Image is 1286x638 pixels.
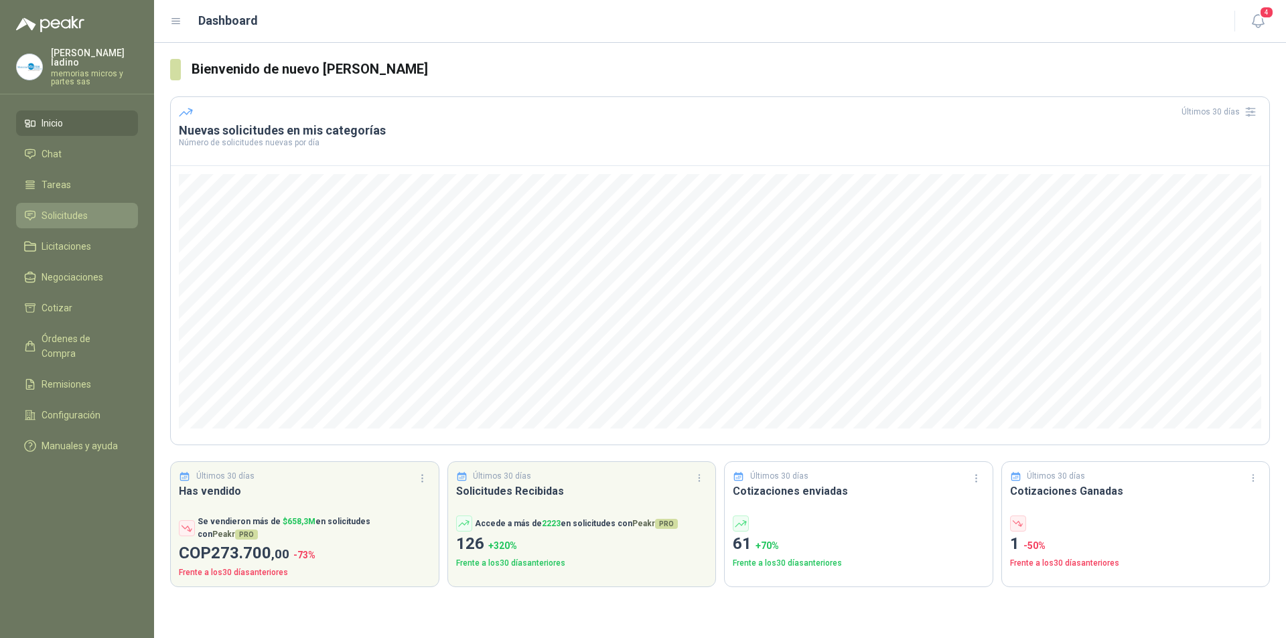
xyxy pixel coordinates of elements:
h1: Dashboard [198,11,258,30]
span: PRO [235,530,258,540]
span: 2223 [542,519,561,528]
span: + 320 % [488,540,517,551]
span: Tareas [42,177,71,192]
button: 4 [1246,9,1270,33]
span: 4 [1259,6,1274,19]
span: Configuración [42,408,100,422]
span: Remisiones [42,377,91,392]
a: Órdenes de Compra [16,326,138,366]
p: 1 [1010,532,1262,557]
span: + 70 % [756,540,779,551]
a: Chat [16,141,138,167]
span: Peakr [632,519,678,528]
p: Últimos 30 días [1027,470,1085,483]
h3: Has vendido [179,483,431,499]
span: Peakr [212,530,258,539]
a: Configuración [16,402,138,428]
span: Solicitudes [42,208,88,223]
h3: Cotizaciones enviadas [733,483,985,499]
img: Logo peakr [16,16,84,32]
a: Cotizar [16,295,138,321]
p: Últimos 30 días [196,470,255,483]
span: PRO [655,519,678,529]
span: Cotizar [42,301,72,315]
a: Negociaciones [16,264,138,290]
a: Remisiones [16,372,138,397]
span: 273.700 [211,544,289,562]
h3: Solicitudes Recibidas [456,483,708,499]
p: COP [179,541,431,566]
p: 61 [733,532,985,557]
span: Licitaciones [42,239,91,254]
p: Frente a los 30 días anteriores [1010,557,1262,570]
a: Manuales y ayuda [16,433,138,459]
p: Últimos 30 días [473,470,531,483]
span: $ 658,3M [283,517,315,526]
span: -50 % [1023,540,1046,551]
a: Tareas [16,172,138,197]
p: Frente a los 30 días anteriores [179,566,431,579]
p: Frente a los 30 días anteriores [456,557,708,570]
p: memorias micros y partes sas [51,70,138,86]
a: Licitaciones [16,234,138,259]
span: Órdenes de Compra [42,331,125,361]
h3: Bienvenido de nuevo [PERSON_NAME] [192,59,1270,80]
p: Frente a los 30 días anteriores [733,557,985,570]
span: Negociaciones [42,270,103,285]
p: Se vendieron más de en solicitudes con [198,515,431,541]
p: 126 [456,532,708,557]
h3: Cotizaciones Ganadas [1010,483,1262,499]
p: Número de solicitudes nuevas por día [179,139,1261,147]
a: Inicio [16,110,138,136]
div: Últimos 30 días [1182,101,1261,123]
h3: Nuevas solicitudes en mis categorías [179,123,1261,139]
span: ,00 [271,546,289,562]
span: -73 % [293,550,315,560]
p: Accede a más de en solicitudes con [475,517,678,530]
span: Chat [42,147,62,161]
span: Inicio [42,116,63,131]
img: Company Logo [17,54,42,80]
p: [PERSON_NAME] ladino [51,48,138,67]
p: Últimos 30 días [750,470,808,483]
a: Solicitudes [16,203,138,228]
span: Manuales y ayuda [42,438,118,453]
